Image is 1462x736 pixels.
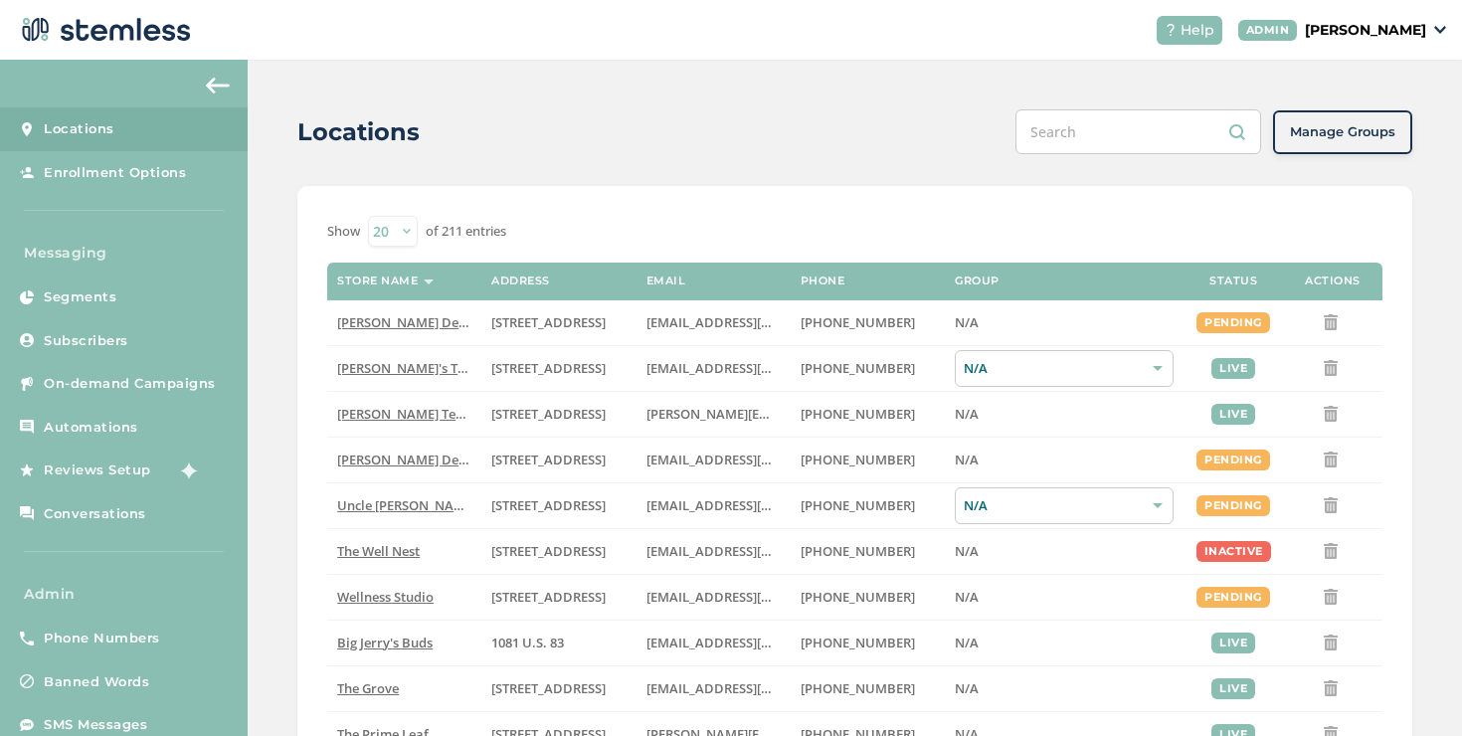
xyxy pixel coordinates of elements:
[955,543,1174,560] label: N/A
[491,635,626,651] label: 1081 U.S. 83
[337,314,471,331] label: Hazel Delivery
[337,406,471,423] label: Swapnil Test store
[801,497,935,514] label: (907) 330-7833
[491,359,606,377] span: [STREET_ADDRESS]
[646,679,863,697] span: [EMAIL_ADDRESS][DOMAIN_NAME]
[801,635,935,651] label: (580) 539-1118
[491,589,626,606] label: 123 Main Street
[44,119,114,139] span: Locations
[646,275,686,287] label: Email
[646,635,781,651] label: info@bigjerrysbuds.com
[337,496,553,514] span: Uncle [PERSON_NAME]’s King Circle
[491,275,550,287] label: Address
[337,313,493,331] span: [PERSON_NAME] Delivery
[491,405,606,423] span: [STREET_ADDRESS]
[491,452,626,468] label: 17523 Ventura Boulevard
[955,452,1174,468] label: N/A
[426,222,506,242] label: of 211 entries
[801,589,935,606] label: (269) 929-8463
[337,359,511,377] span: [PERSON_NAME]'s Test Store
[491,588,606,606] span: [STREET_ADDRESS]
[801,452,935,468] label: (818) 561-0790
[44,163,186,183] span: Enrollment Options
[337,452,471,468] label: Hazel Delivery 4
[1290,122,1395,142] span: Manage Groups
[646,359,863,377] span: [EMAIL_ADDRESS][DOMAIN_NAME]
[955,680,1174,697] label: N/A
[646,680,781,697] label: dexter@thegroveca.com
[491,634,564,651] span: 1081 U.S. 83
[327,222,360,242] label: Show
[801,634,915,651] span: [PHONE_NUMBER]
[1211,358,1255,379] div: live
[955,589,1174,606] label: N/A
[646,496,863,514] span: [EMAIL_ADDRESS][DOMAIN_NAME]
[801,451,915,468] span: [PHONE_NUMBER]
[646,452,781,468] label: arman91488@gmail.com
[801,313,915,331] span: [PHONE_NUMBER]
[491,542,606,560] span: [STREET_ADDRESS]
[646,634,863,651] span: [EMAIL_ADDRESS][DOMAIN_NAME]
[1305,20,1426,41] p: [PERSON_NAME]
[1238,20,1298,41] div: ADMIN
[491,679,606,697] span: [STREET_ADDRESS]
[955,635,1174,651] label: N/A
[337,589,471,606] label: Wellness Studio
[297,114,420,150] h2: Locations
[801,314,935,331] label: (818) 561-0790
[44,418,138,438] span: Automations
[1211,633,1255,653] div: live
[337,543,471,560] label: The Well Nest
[801,406,935,423] label: (503) 332-4545
[646,589,781,606] label: vmrobins@gmail.com
[337,635,471,651] label: Big Jerry's Buds
[491,360,626,377] label: 123 East Main Street
[337,360,471,377] label: Brian's Test Store
[337,679,399,697] span: The Grove
[166,451,206,490] img: glitter-stars-b7820f95.gif
[491,497,626,514] label: 209 King Circle
[1209,275,1257,287] label: Status
[337,542,420,560] span: The Well Nest
[801,359,915,377] span: [PHONE_NUMBER]
[955,487,1174,524] div: N/A
[1196,450,1270,470] div: pending
[337,451,503,468] span: [PERSON_NAME] Delivery 4
[1211,678,1255,699] div: live
[44,629,160,648] span: Phone Numbers
[801,275,845,287] label: Phone
[491,313,606,331] span: [STREET_ADDRESS]
[337,405,501,423] span: [PERSON_NAME] Test store
[44,672,149,692] span: Banned Words
[1196,541,1271,562] div: inactive
[801,360,935,377] label: (503) 804-9208
[1165,24,1177,36] img: icon-help-white-03924b79.svg
[955,406,1174,423] label: N/A
[491,543,626,560] label: 1005 4th Avenue
[491,406,626,423] label: 5241 Center Boulevard
[646,314,781,331] label: arman91488@gmail.com
[337,275,418,287] label: Store name
[337,680,471,697] label: The Grove
[801,405,915,423] span: [PHONE_NUMBER]
[424,279,434,284] img: icon-sort-1e1d7615.svg
[491,451,606,468] span: [STREET_ADDRESS]
[955,275,1000,287] label: Group
[337,634,433,651] span: Big Jerry's Buds
[44,715,147,735] span: SMS Messages
[44,287,116,307] span: Segments
[206,78,230,93] img: icon-arrow-back-accent-c549486e.svg
[1434,26,1446,34] img: icon_down-arrow-small-66adaf34.svg
[1015,109,1261,154] input: Search
[801,542,915,560] span: [PHONE_NUMBER]
[1196,312,1270,333] div: pending
[491,680,626,697] label: 8155 Center Street
[1196,587,1270,608] div: pending
[801,496,915,514] span: [PHONE_NUMBER]
[44,504,146,524] span: Conversations
[801,680,935,697] label: (619) 600-1269
[1181,20,1214,41] span: Help
[646,451,863,468] span: [EMAIL_ADDRESS][DOMAIN_NAME]
[44,374,216,394] span: On-demand Campaigns
[44,331,128,351] span: Subscribers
